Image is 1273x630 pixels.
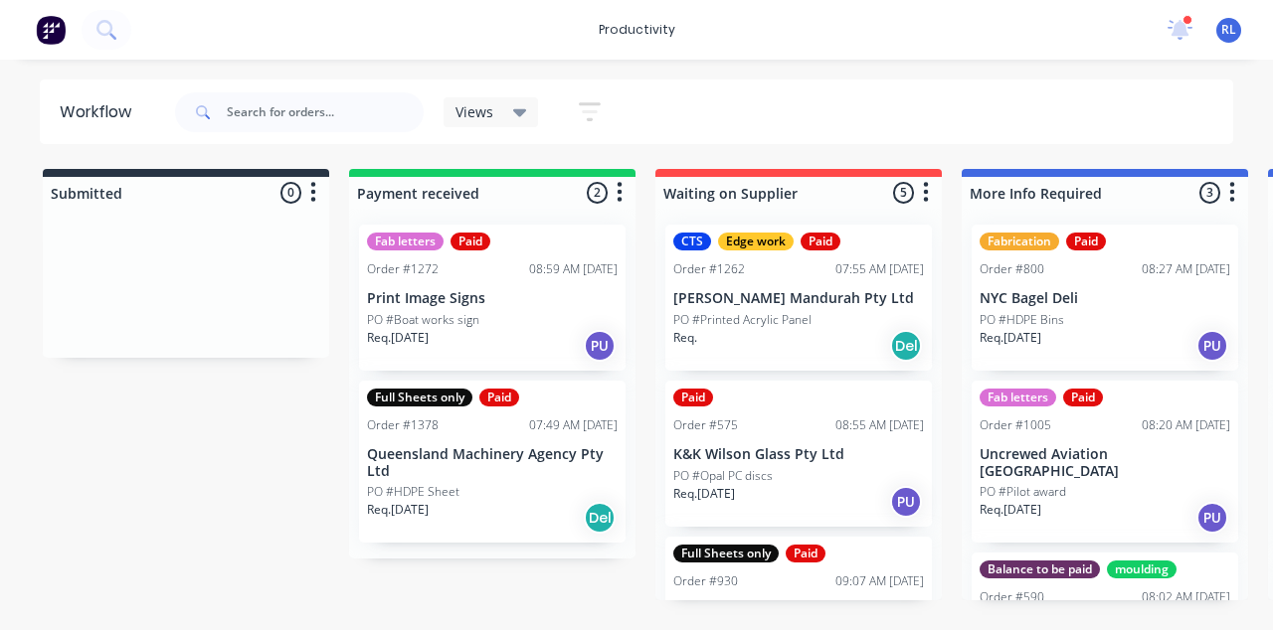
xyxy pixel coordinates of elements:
[801,233,840,250] div: Paid
[673,446,924,463] p: K&K Wilson Glass Pty Ltd
[673,389,713,406] div: Paid
[673,572,738,590] div: Order #930
[673,329,697,347] p: Req.
[786,545,825,562] div: Paid
[529,260,618,278] div: 08:59 AM [DATE]
[673,311,812,329] p: PO #Printed Acrylic Panel
[36,15,66,45] img: Factory
[890,486,922,518] div: PU
[1107,560,1177,578] div: moulding
[367,329,429,347] p: Req. [DATE]
[367,501,429,519] p: Req. [DATE]
[584,502,616,534] div: Del
[584,330,616,362] div: PU
[367,233,444,250] div: Fab letters
[980,233,1059,250] div: Fabrication
[673,290,924,307] p: [PERSON_NAME] Mandurah Pty Ltd
[665,225,932,371] div: CTSEdge workPaidOrder #126207:55 AM [DATE][PERSON_NAME] Mandurah Pty LtdPO #Printed Acrylic Panel...
[980,501,1041,519] p: Req. [DATE]
[60,100,141,124] div: Workflow
[980,290,1230,307] p: NYC Bagel Deli
[367,290,618,307] p: Print Image Signs
[455,101,493,122] span: Views
[529,416,618,434] div: 07:49 AM [DATE]
[980,483,1066,501] p: PO #Pilot award
[1063,389,1103,406] div: Paid
[479,389,519,406] div: Paid
[589,15,685,45] div: productivity
[890,330,922,362] div: Del
[673,467,773,485] p: PO #Opal PC discs
[359,381,626,544] div: Full Sheets onlyPaidOrder #137807:49 AM [DATE]Queensland Machinery Agency Pty LtdPO #HDPE SheetRe...
[665,381,932,527] div: PaidOrder #57508:55 AM [DATE]K&K Wilson Glass Pty LtdPO #Opal PC discsReq.[DATE]PU
[673,233,711,250] div: CTS
[673,485,735,503] p: Req. [DATE]
[980,311,1064,329] p: PO #HDPE Bins
[1142,588,1230,606] div: 08:02 AM [DATE]
[835,416,924,434] div: 08:55 AM [DATE]
[451,233,490,250] div: Paid
[367,260,439,278] div: Order #1272
[367,483,459,501] p: PO #HDPE Sheet
[972,225,1238,371] div: FabricationPaidOrder #80008:27 AM [DATE]NYC Bagel DeliPO #HDPE BinsReq.[DATE]PU
[1196,502,1228,534] div: PU
[1196,330,1228,362] div: PU
[980,588,1044,606] div: Order #590
[673,260,745,278] div: Order #1262
[972,381,1238,544] div: Fab lettersPaidOrder #100508:20 AM [DATE]Uncrewed Aviation [GEOGRAPHIC_DATA]PO #Pilot awardReq.[D...
[367,446,618,480] p: Queensland Machinery Agency Pty Ltd
[367,311,479,329] p: PO #Boat works sign
[359,225,626,371] div: Fab lettersPaidOrder #127208:59 AM [DATE]Print Image SignsPO #Boat works signReq.[DATE]PU
[367,416,439,434] div: Order #1378
[980,446,1230,480] p: Uncrewed Aviation [GEOGRAPHIC_DATA]
[673,545,779,562] div: Full Sheets only
[980,560,1100,578] div: Balance to be paid
[835,260,924,278] div: 07:55 AM [DATE]
[980,416,1051,434] div: Order #1005
[1221,21,1236,39] span: RL
[1142,260,1230,278] div: 08:27 AM [DATE]
[367,389,472,406] div: Full Sheets only
[673,416,738,434] div: Order #575
[980,260,1044,278] div: Order #800
[1142,416,1230,434] div: 08:20 AM [DATE]
[227,92,424,132] input: Search for orders...
[835,572,924,590] div: 09:07 AM [DATE]
[718,233,794,250] div: Edge work
[1066,233,1106,250] div: Paid
[980,329,1041,347] p: Req. [DATE]
[980,389,1056,406] div: Fab letters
